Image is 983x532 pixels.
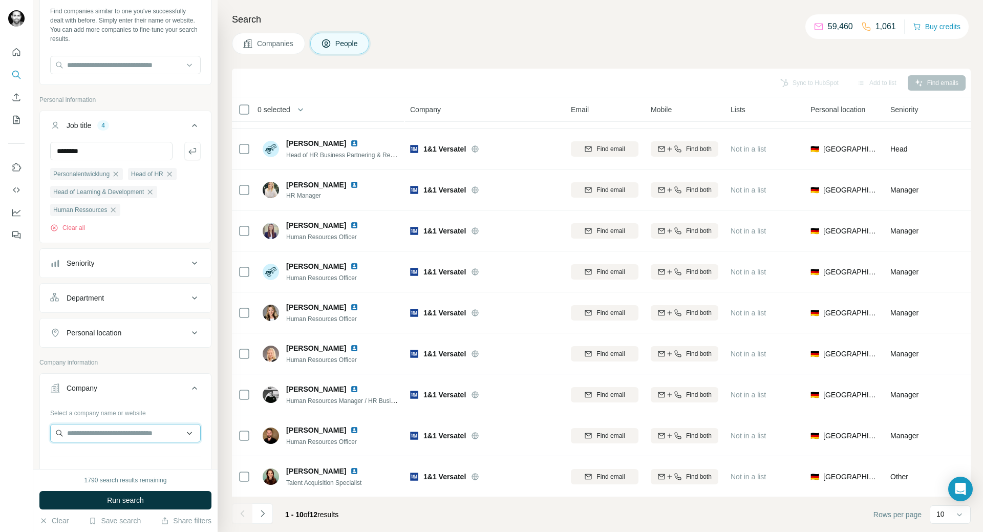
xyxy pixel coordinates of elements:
button: Enrich CSV [8,88,25,107]
p: Personal information [39,95,211,104]
span: [GEOGRAPHIC_DATA] [823,226,878,236]
span: Find email [596,349,625,358]
span: HR [970,390,980,400]
span: HR [970,472,980,482]
button: Find email [571,469,638,484]
span: of [304,510,310,519]
span: 1&1 Versatel [423,144,466,154]
span: [PERSON_NAME] [286,425,346,435]
span: Human Resources Officer [286,438,357,445]
span: Find both [686,390,712,399]
img: Avatar [263,428,279,444]
button: Seniority [40,251,211,275]
div: Find companies similar to one you've successfully dealt with before. Simply enter their name or w... [50,7,201,44]
button: My lists [8,111,25,129]
span: Manager [890,391,918,399]
span: People [335,38,359,49]
img: Logo of 1&1 Versatel [410,186,418,194]
img: Avatar [263,264,279,280]
span: [GEOGRAPHIC_DATA] [823,308,878,318]
h4: Search [232,12,971,27]
button: Feedback [8,226,25,244]
button: Company [40,376,211,405]
span: Find both [686,144,712,154]
span: Find both [686,431,712,440]
span: 🇩🇪 [810,144,819,154]
button: Dashboard [8,203,25,222]
span: 🇩🇪 [810,267,819,277]
img: LinkedIn logo [350,344,358,352]
span: Not in a list [731,145,766,153]
span: Human Resources Officer [286,233,357,241]
span: [PERSON_NAME] [286,302,346,312]
span: Not in a list [731,473,766,481]
span: 🇩🇪 [810,431,819,441]
button: Find email [571,182,638,198]
span: 🇩🇪 [810,390,819,400]
img: LinkedIn logo [350,303,358,311]
span: Human Resources Officer [286,315,357,323]
span: Find both [686,226,712,236]
span: Manager [890,186,918,194]
button: Find email [571,387,638,402]
img: Avatar [263,223,279,239]
span: 1&1 Versatel [423,267,466,277]
button: Find both [651,182,718,198]
img: LinkedIn logo [350,139,358,147]
button: Use Surfe on LinkedIn [8,158,25,177]
span: Find email [596,390,625,399]
span: 🇩🇪 [810,472,819,482]
span: Manager [890,350,918,358]
span: Email [571,104,589,115]
img: LinkedIn logo [350,426,358,434]
span: Manager [890,268,918,276]
span: 🇩🇪 [810,226,819,236]
span: results [285,510,338,519]
span: [GEOGRAPHIC_DATA] [823,144,878,154]
span: Find both [686,349,712,358]
span: Head of Learning & Development [53,187,144,197]
span: Rows per page [873,509,922,520]
span: Other [890,473,908,481]
img: Logo of 1&1 Versatel [410,268,418,276]
img: LinkedIn logo [350,467,358,475]
button: Find email [571,428,638,443]
img: Logo of 1&1 Versatel [410,473,418,481]
span: Find email [596,308,625,317]
img: Logo of 1&1 Versatel [410,309,418,317]
span: [PERSON_NAME] [286,220,346,230]
img: Avatar [263,346,279,362]
span: Find email [596,267,625,276]
span: HR [970,349,980,359]
span: Not in a list [731,186,766,194]
span: Not in a list [731,268,766,276]
img: Logo of 1&1 Versatel [410,391,418,399]
span: Head [890,145,907,153]
span: [PERSON_NAME] [286,466,346,476]
img: LinkedIn logo [350,385,358,393]
span: Personalentwicklung [53,169,110,179]
span: HR [970,308,980,318]
span: Find email [596,144,625,154]
button: Find both [651,387,718,402]
img: Logo of 1&1 Versatel [410,227,418,235]
button: Find both [651,428,718,443]
img: LinkedIn logo [350,221,358,229]
p: Company information [39,358,211,367]
span: 1&1 Versatel [423,472,466,482]
span: Not in a list [731,391,766,399]
span: HR [970,185,980,195]
span: Head of HR [131,169,163,179]
button: Run search [39,491,211,509]
span: 1&1 Versatel [423,308,466,318]
span: [GEOGRAPHIC_DATA] [823,185,878,195]
span: Find both [686,267,712,276]
button: Find email [571,264,638,280]
span: Lists [731,104,745,115]
span: [PERSON_NAME] [286,384,346,394]
img: LinkedIn logo [350,181,358,189]
div: Department [67,293,104,303]
img: Logo of 1&1 Versatel [410,432,418,440]
button: Quick start [8,43,25,61]
span: 1&1 Versatel [423,349,466,359]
